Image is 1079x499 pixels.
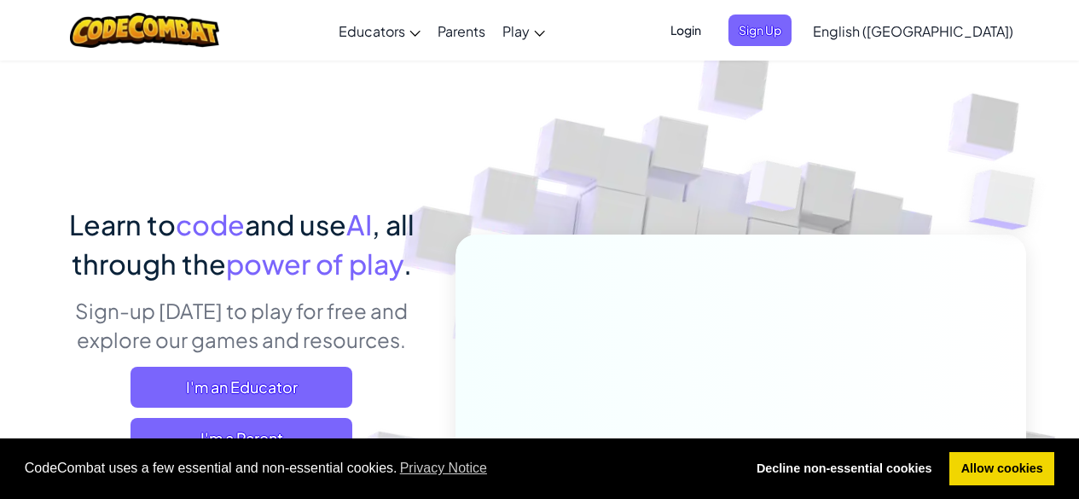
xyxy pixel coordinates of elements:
span: . [403,247,412,281]
span: Educators [339,22,405,40]
a: learn more about cookies [397,455,490,481]
button: Login [660,15,711,46]
span: Learn to [69,207,176,241]
a: I'm a Parent [131,418,352,459]
img: Overlap cubes [713,127,836,254]
a: I'm an Educator [131,367,352,408]
img: CodeCombat logo [70,13,219,48]
button: Sign Up [728,15,792,46]
span: code [176,207,245,241]
span: English ([GEOGRAPHIC_DATA]) [813,22,1013,40]
span: CodeCombat uses a few essential and non-essential cookies. [25,455,732,481]
span: Play [502,22,530,40]
a: Educators [330,8,429,54]
span: AI [346,207,372,241]
p: Sign-up [DATE] to play for free and explore our games and resources. [54,296,430,354]
span: and use [245,207,346,241]
a: allow cookies [949,452,1054,486]
a: Parents [429,8,494,54]
a: deny cookies [745,452,943,486]
a: English ([GEOGRAPHIC_DATA]) [804,8,1022,54]
span: power of play [226,247,403,281]
a: Play [494,8,554,54]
